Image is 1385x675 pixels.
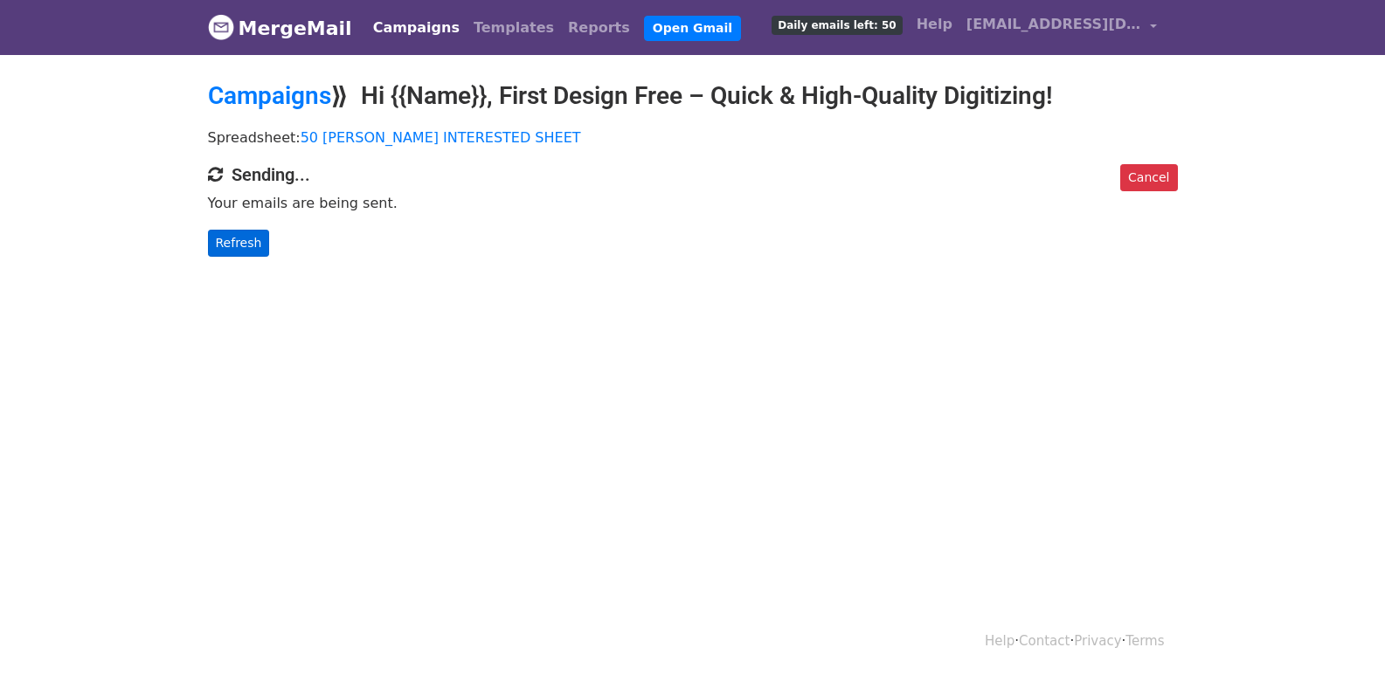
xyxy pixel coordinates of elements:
h4: Sending... [208,164,1178,185]
a: Contact [1019,633,1070,649]
a: Campaigns [208,81,331,110]
a: Templates [467,10,561,45]
a: Refresh [208,230,270,257]
a: MergeMail [208,10,352,46]
iframe: Chat Widget [1298,591,1385,675]
a: Help [910,7,959,42]
a: Cancel [1120,164,1177,191]
a: Privacy [1074,633,1121,649]
a: Help [985,633,1015,649]
span: [EMAIL_ADDRESS][DOMAIN_NAME] [966,14,1141,35]
p: Your emails are being sent. [208,194,1178,212]
a: Terms [1125,633,1164,649]
a: Campaigns [366,10,467,45]
span: Daily emails left: 50 [772,16,902,35]
a: [EMAIL_ADDRESS][DOMAIN_NAME] [959,7,1164,48]
a: Open Gmail [644,16,741,41]
a: Daily emails left: 50 [765,7,909,42]
a: 50 [PERSON_NAME] INTERESTED SHEET [301,129,581,146]
p: Spreadsheet: [208,128,1178,147]
a: Reports [561,10,637,45]
img: MergeMail logo [208,14,234,40]
h2: ⟫ Hi {{Name}}, First Design Free – Quick & High-Quality Digitizing! [208,81,1178,111]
